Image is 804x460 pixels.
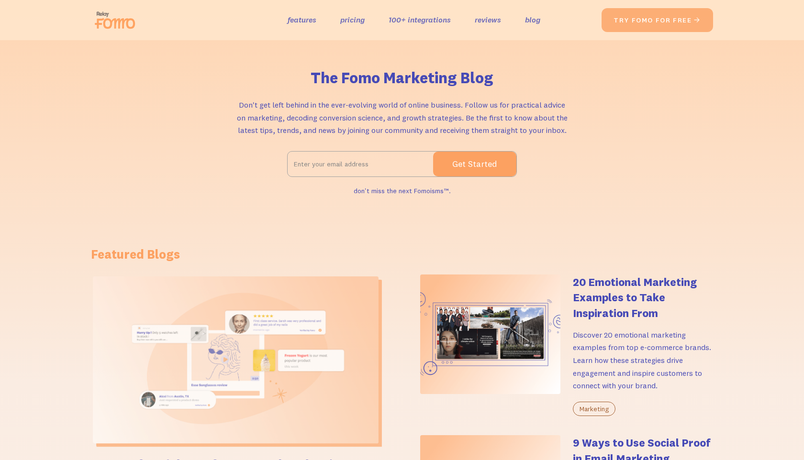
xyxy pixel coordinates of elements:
a: try fomo for free [602,8,713,32]
a: 20 Emotional Marketing Examples to Take Inspiration FromDiscover 20 emotional marketing examples ... [420,274,713,416]
h1: Featured Blogs [91,246,713,263]
a: blog [525,13,540,27]
input: Get Started [433,152,516,176]
img: Types of Social Proof: 14 Examples Showing Their Impact [93,276,379,443]
h4: 20 Emotional Marketing Examples to Take Inspiration From [573,274,713,321]
h1: The Fomo Marketing Blog [311,69,493,87]
div: don't miss the next Fomoisms™. [354,184,451,198]
p: Discover 20 emotional marketing examples from top e-commerce brands. Learn how these strategies d... [573,329,713,392]
a: features [288,13,316,27]
a: pricing [340,13,365,27]
p: Don't get left behind in the ever-evolving world of online business. Follow us for practical advi... [234,99,569,137]
a: 100+ integrations [389,13,451,27]
span:  [693,16,701,24]
a: reviews [475,13,501,27]
form: Email Form 2 [287,151,517,177]
input: Enter your email address [288,152,433,176]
